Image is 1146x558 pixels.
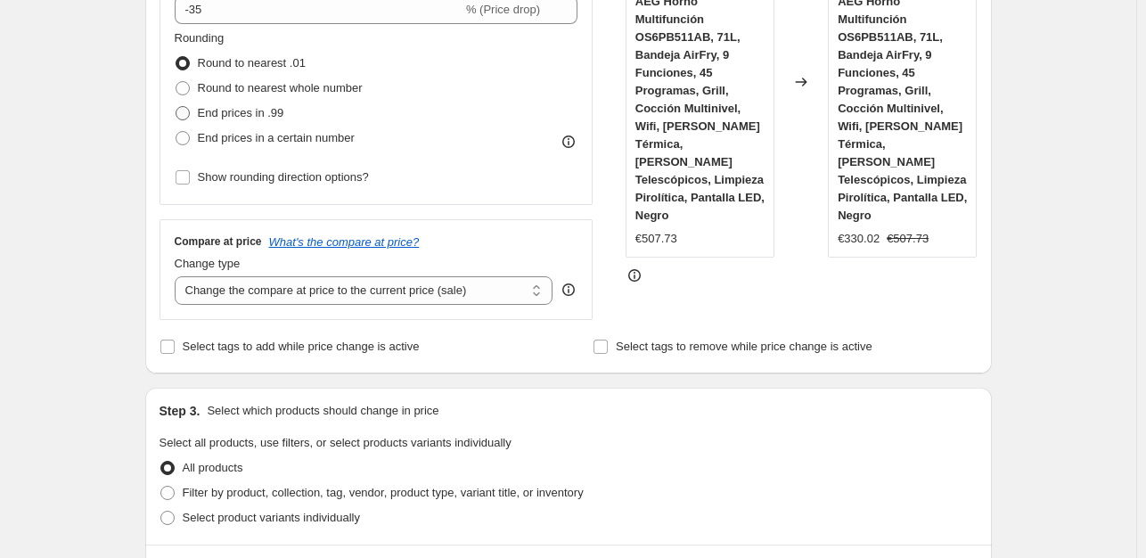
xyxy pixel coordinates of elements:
h3: Compare at price [175,234,262,249]
h2: Step 3. [160,402,201,420]
span: Filter by product, collection, tag, vendor, product type, variant title, or inventory [183,486,584,499]
p: Select which products should change in price [207,402,438,420]
span: End prices in a certain number [198,131,355,144]
div: help [560,281,577,299]
span: Select tags to add while price change is active [183,340,420,353]
div: €507.73 [635,230,677,248]
span: End prices in .99 [198,106,284,119]
strike: €507.73 [887,230,929,248]
span: % (Price drop) [466,3,540,16]
span: Select all products, use filters, or select products variants individually [160,436,512,449]
span: Round to nearest whole number [198,81,363,94]
span: Select product variants individually [183,511,360,524]
span: Change type [175,257,241,270]
button: What's the compare at price? [269,235,420,249]
span: Show rounding direction options? [198,170,369,184]
div: €330.02 [838,230,880,248]
span: All products [183,461,243,474]
span: Select tags to remove while price change is active [616,340,872,353]
span: Rounding [175,31,225,45]
span: Round to nearest .01 [198,56,306,70]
